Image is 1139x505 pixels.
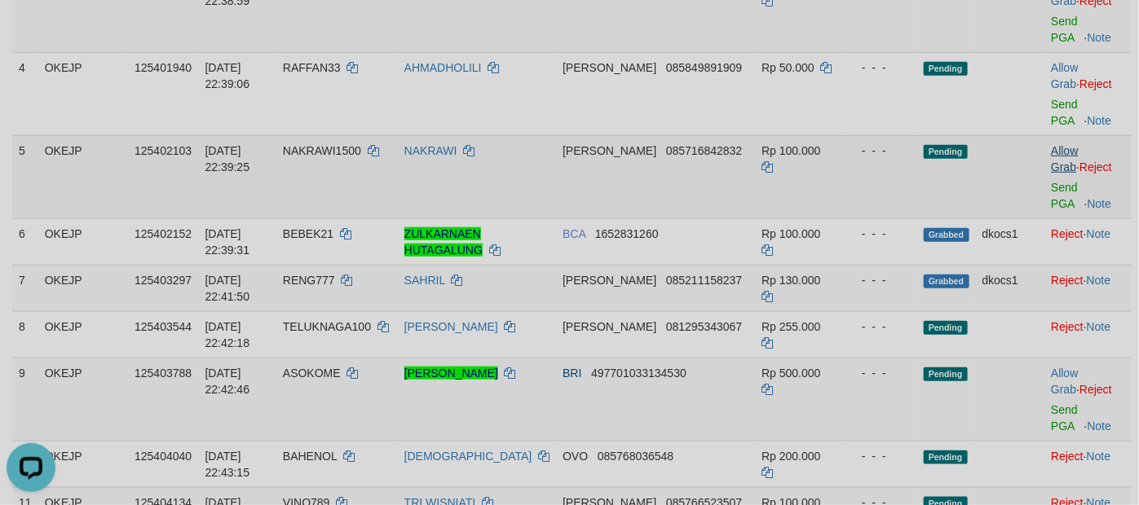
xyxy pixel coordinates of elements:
[205,274,250,303] span: [DATE] 22:41:50
[849,143,911,159] div: - - -
[1051,320,1084,333] a: Reject
[283,144,361,157] span: NAKRAWI1500
[762,274,820,287] span: Rp 130.000
[1044,135,1132,218] td: ·
[563,320,656,333] span: [PERSON_NAME]
[205,144,250,173] span: [DATE] 22:39:25
[12,52,38,135] td: 4
[1088,31,1112,44] a: Note
[404,274,445,287] a: SAHRIL
[135,450,192,463] span: 125404040
[283,274,335,287] span: RENG777
[1051,144,1079,173] span: ·
[1044,358,1132,441] td: ·
[135,367,192,380] span: 125403788
[135,227,192,240] span: 125402152
[563,61,656,74] span: [PERSON_NAME]
[924,62,968,76] span: Pending
[12,218,38,265] td: 6
[924,450,968,464] span: Pending
[666,61,742,74] span: Copy 085849891909 to clipboard
[12,311,38,358] td: 8
[404,61,482,74] a: AHMADHOLILI
[12,265,38,311] td: 7
[205,227,250,257] span: [DATE] 22:39:31
[666,320,742,333] span: Copy 081295343067 to clipboard
[38,135,128,218] td: OKEJP
[12,135,38,218] td: 5
[1044,441,1132,487] td: ·
[849,226,911,242] div: - - -
[1079,160,1112,173] a: Reject
[283,367,341,380] span: ASOKOME
[849,448,911,464] div: - - -
[38,311,128,358] td: OKEJP
[38,218,128,265] td: OKEJP
[1051,98,1078,127] a: Send PGA
[762,144,820,157] span: Rp 100.000
[666,144,742,157] span: Copy 085716842832 to clipboard
[1051,227,1084,240] a: Reject
[849,365,911,381] div: - - -
[1087,320,1111,333] a: Note
[762,61,815,74] span: Rp 50.000
[1051,61,1079,90] span: ·
[12,358,38,441] td: 9
[1051,15,1078,44] a: Send PGA
[404,367,498,380] a: [PERSON_NAME]
[924,321,968,335] span: Pending
[924,228,969,242] span: Grabbed
[924,145,968,159] span: Pending
[205,367,250,396] span: [DATE] 22:42:46
[1051,181,1078,210] a: Send PGA
[762,320,820,333] span: Rp 255.000
[924,367,968,381] span: Pending
[1051,367,1078,396] a: Allow Grab
[563,144,656,157] span: [PERSON_NAME]
[404,227,483,257] a: ZULKARNAEN HUTAGALUNG
[1051,403,1078,433] a: Send PGA
[924,274,969,288] span: Grabbed
[135,61,192,74] span: 125401940
[563,367,581,380] span: BRI
[404,320,498,333] a: [PERSON_NAME]
[404,450,532,463] a: [DEMOGRAPHIC_DATA]
[283,320,371,333] span: TELUKNAGA100
[595,227,659,240] span: Copy 1652831260 to clipboard
[404,144,457,157] a: NAKRAWI
[1051,61,1078,90] a: Allow Grab
[762,450,820,463] span: Rp 200.000
[1051,367,1079,396] span: ·
[849,318,911,335] div: - - -
[1087,227,1111,240] a: Note
[762,367,820,380] span: Rp 500.000
[1079,77,1112,90] a: Reject
[38,358,128,441] td: OKEJP
[135,274,192,287] span: 125403297
[1088,197,1112,210] a: Note
[591,367,686,380] span: Copy 497701033134530 to clipboard
[976,218,1045,265] td: dkocs1
[38,52,128,135] td: OKEJP
[563,450,588,463] span: OVO
[38,441,128,487] td: OKEJP
[205,61,250,90] span: [DATE] 22:39:06
[849,272,911,288] div: - - -
[205,320,250,349] span: [DATE] 22:42:18
[563,274,656,287] span: [PERSON_NAME]
[283,227,333,240] span: BEBEK21
[135,144,192,157] span: 125402103
[283,450,337,463] span: BAHENOL
[135,320,192,333] span: 125403544
[205,450,250,479] span: [DATE] 22:43:15
[38,265,128,311] td: OKEJP
[666,274,742,287] span: Copy 085211158237 to clipboard
[7,7,55,55] button: Open LiveChat chat widget
[563,227,585,240] span: BCA
[1044,218,1132,265] td: ·
[1044,265,1132,311] td: ·
[1051,450,1084,463] a: Reject
[598,450,673,463] span: Copy 085768036548 to clipboard
[976,265,1045,311] td: dkocs1
[762,227,820,240] span: Rp 100.000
